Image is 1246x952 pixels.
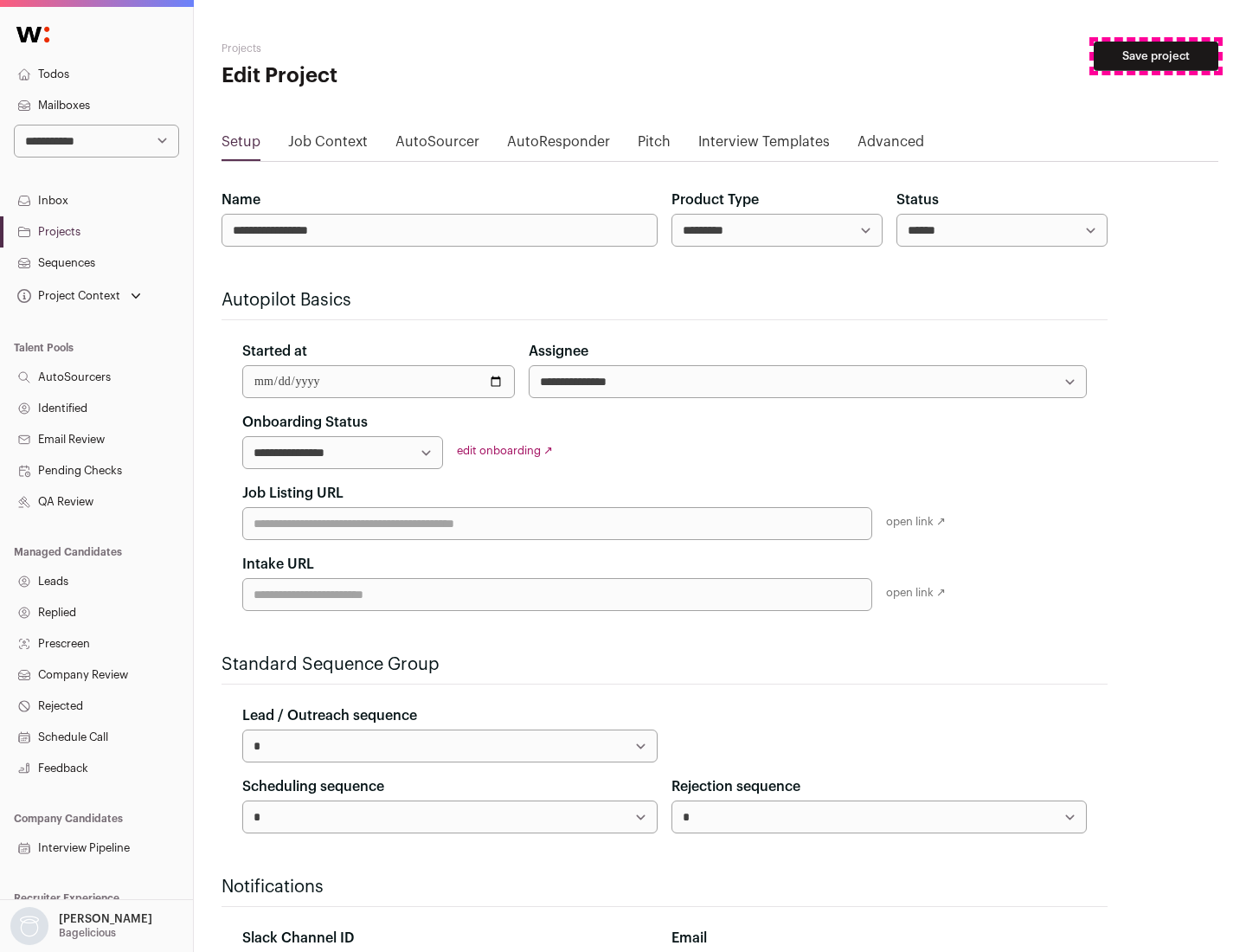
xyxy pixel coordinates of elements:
[242,412,368,433] label: Onboarding Status
[59,912,152,926] p: [PERSON_NAME]
[507,132,610,159] a: AutoResponder
[857,132,924,159] a: Advanced
[222,132,260,159] a: Setup
[671,190,759,210] label: Product Type
[59,926,116,940] p: Bagelicious
[14,284,145,308] button: Open dropdown
[288,132,368,159] a: Job Context
[395,132,479,159] a: AutoSourcer
[222,288,1108,312] h2: Autopilot Basics
[457,445,553,456] a: edit onboarding ↗
[529,341,588,362] label: Assignee
[242,554,314,575] label: Intake URL
[222,62,554,90] h1: Edit Project
[14,289,120,303] div: Project Context
[242,483,344,504] label: Job Listing URL
[7,907,156,945] button: Open dropdown
[222,875,1108,899] h2: Notifications
[671,776,800,797] label: Rejection sequence
[242,705,417,726] label: Lead / Outreach sequence
[638,132,671,159] a: Pitch
[10,907,48,945] img: nopic.png
[242,341,307,362] label: Started at
[7,17,59,52] img: Wellfound
[222,653,1108,677] h2: Standard Sequence Group
[671,928,1087,949] div: Email
[242,928,354,949] label: Slack Channel ID
[222,42,554,55] h2: Projects
[896,190,939,210] label: Status
[242,776,384,797] label: Scheduling sequence
[698,132,830,159] a: Interview Templates
[1094,42,1218,71] button: Save project
[222,190,260,210] label: Name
